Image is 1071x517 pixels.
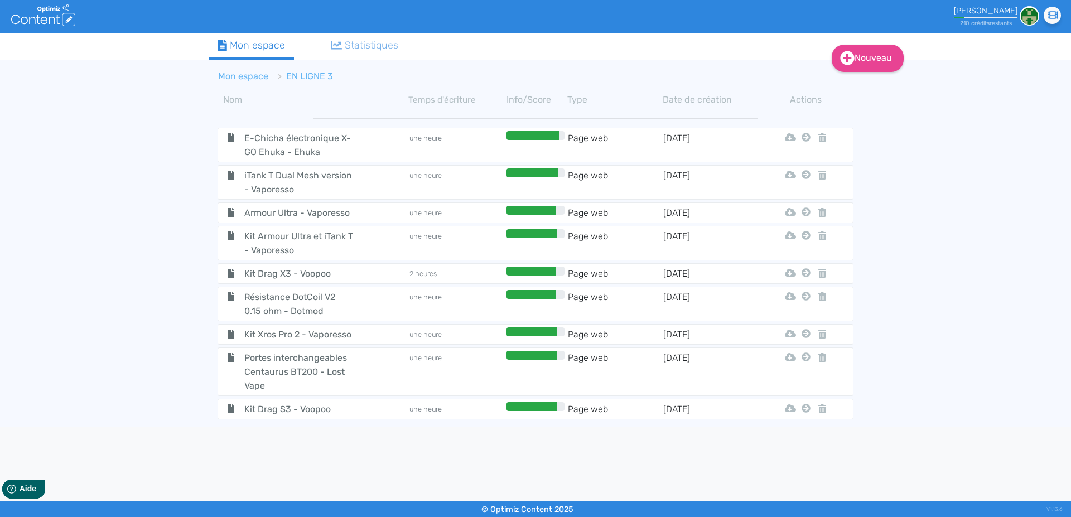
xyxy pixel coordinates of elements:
td: Page web [567,327,663,341]
td: une heure [408,351,504,393]
div: Statistiques [331,38,399,53]
span: Aide [57,9,74,18]
span: Kit Armour Ultra et iTank T - Vaporesso [236,229,361,257]
span: Portes interchangeables Centaurus BT200 - Lost Vape [236,351,361,393]
th: Date de création [663,93,758,107]
span: Kit Xros Pro 2 - Vaporesso [236,327,361,341]
span: s [1009,20,1012,27]
td: Page web [567,267,663,281]
th: Actions [799,93,813,107]
td: une heure [408,327,504,341]
td: [DATE] [663,267,758,281]
td: une heure [408,131,504,159]
td: une heure [408,206,504,220]
div: V1.13.6 [1046,501,1063,517]
small: © Optimiz Content 2025 [481,505,573,514]
th: Type [567,93,663,107]
td: Page web [567,168,663,196]
td: Page web [567,402,663,416]
td: une heure [408,290,504,318]
td: [DATE] [663,402,758,416]
a: Statistiques [322,33,408,57]
span: iTank T Dual Mesh version - Vaporesso [236,168,361,196]
th: Info/Score [504,93,567,107]
td: [DATE] [663,168,758,196]
li: EN LIGNE 3 [268,70,333,83]
th: Temps d'écriture [408,93,504,107]
nav: breadcrumb [209,63,767,90]
td: Page web [567,351,663,393]
div: Mon espace [218,38,285,53]
td: [DATE] [663,206,758,220]
span: Résistance DotCoil V2 0.15 ohm - Dotmod [236,290,361,318]
img: 6adefb463699458b3a7e00f487fb9d6a [1020,6,1039,26]
a: Mon espace [209,33,294,60]
td: une heure [408,402,504,416]
small: 210 crédit restant [960,20,1012,27]
span: s [987,20,990,27]
td: Page web [567,206,663,220]
th: Nom [218,93,408,107]
span: Kit Drag S3 - Voopoo [236,402,361,416]
td: une heure [408,168,504,196]
td: 2 heures [408,267,504,281]
td: [DATE] [663,290,758,318]
span: Armour Ultra - Vaporesso [236,206,361,220]
td: Page web [567,131,663,159]
td: Page web [567,290,663,318]
td: [DATE] [663,327,758,341]
span: Kit Drag X3 - Voopoo [236,267,361,281]
td: une heure [408,229,504,257]
td: [DATE] [663,351,758,393]
a: Nouveau [832,45,904,72]
td: [DATE] [663,131,758,159]
td: Page web [567,229,663,257]
td: [DATE] [663,229,758,257]
a: Mon espace [218,71,268,81]
span: E-Chicha électronique X-GO Ehuka - Ehuka [236,131,361,159]
div: [PERSON_NAME] [954,6,1017,16]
